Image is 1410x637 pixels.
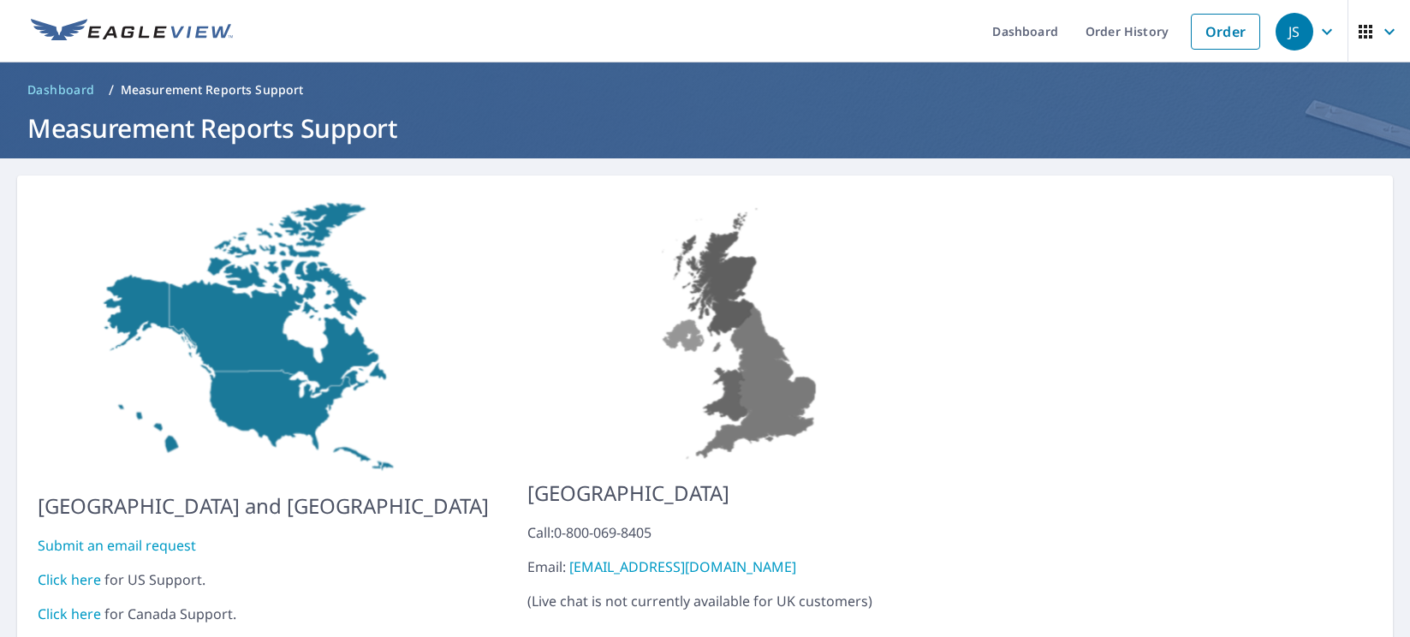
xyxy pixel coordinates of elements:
[38,570,101,589] a: Click here
[527,478,958,509] p: [GEOGRAPHIC_DATA]
[38,569,489,590] div: for US Support.
[38,604,101,623] a: Click here
[21,76,1389,104] nav: breadcrumb
[21,110,1389,146] h1: Measurement Reports Support
[527,196,958,464] img: US-MAP
[1191,14,1260,50] a: Order
[109,80,114,100] li: /
[27,81,95,98] span: Dashboard
[21,76,102,104] a: Dashboard
[527,522,958,611] p: ( Live chat is not currently available for UK customers )
[38,536,196,555] a: Submit an email request
[31,19,233,45] img: EV Logo
[38,491,489,521] p: [GEOGRAPHIC_DATA] and [GEOGRAPHIC_DATA]
[527,557,958,577] div: Email:
[527,522,958,543] div: Call: 0-800-069-8405
[38,196,489,477] img: US-MAP
[38,604,489,624] div: for Canada Support.
[569,557,796,576] a: [EMAIL_ADDRESS][DOMAIN_NAME]
[1276,13,1313,51] div: JS
[121,81,304,98] p: Measurement Reports Support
